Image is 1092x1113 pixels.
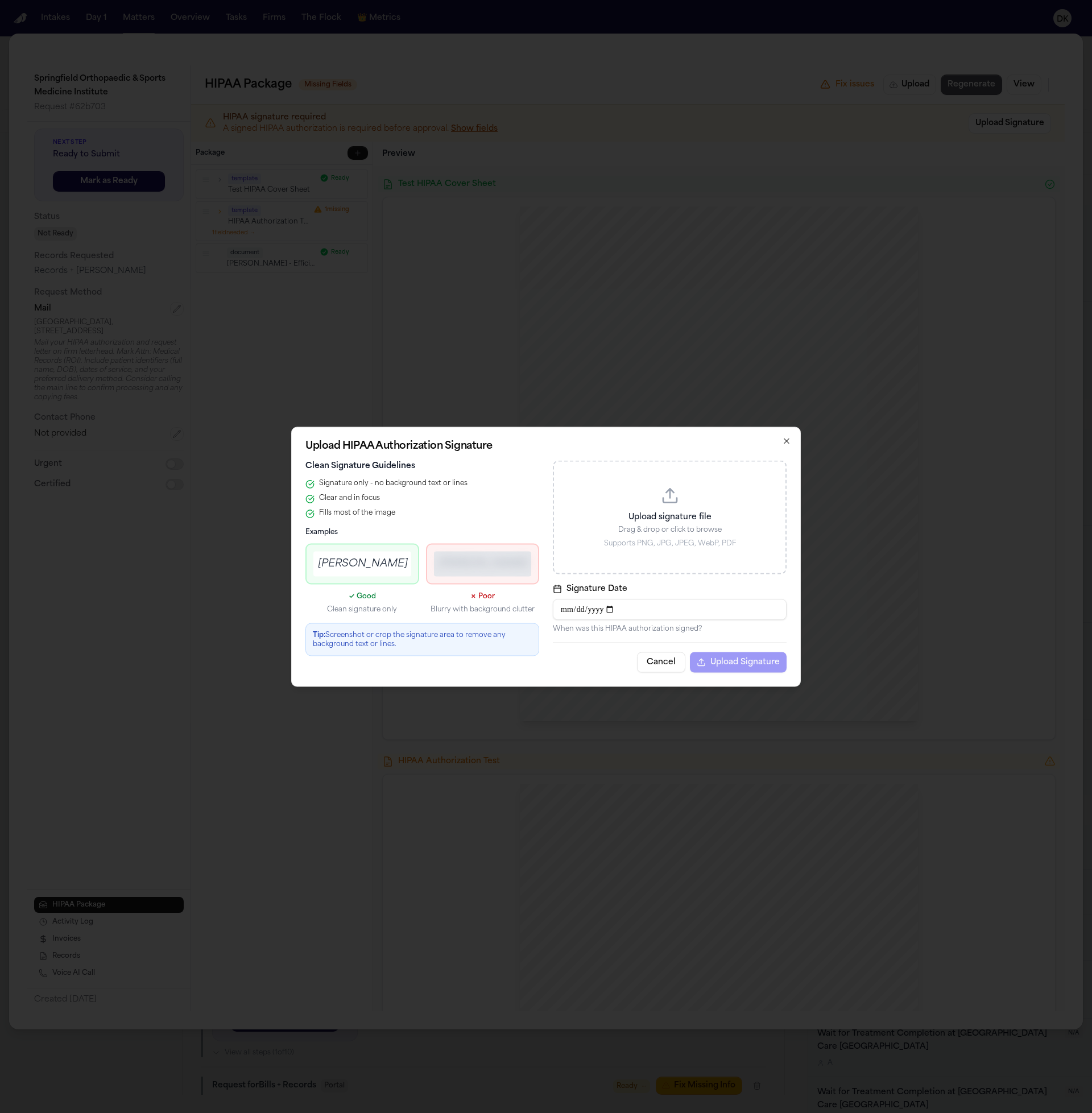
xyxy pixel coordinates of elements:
label: Signature Date [553,583,787,594]
span: Clear and in focus [319,493,380,502]
strong: Tip: [313,631,325,638]
p: Supports PNG, JPG, JPEG, WebP, PDF [568,539,772,548]
span: Signature only - no background text or lines [319,478,468,487]
p: Screenshot or crop the signature area to remove any background text or lines. [313,630,532,648]
p: Upload signature file [568,511,772,523]
h4: Examples [305,527,539,536]
span: ✓ Good [349,593,376,599]
p: Clean signature only [305,605,419,614]
h3: Clean Signature Guidelines [305,460,539,471]
p: Drag & drop or click to browse [568,525,772,534]
span: Fills most of the image [319,508,395,517]
div: [PERSON_NAME] [439,556,527,572]
button: Cancel [637,652,685,672]
span: ✗ Poor [470,593,495,599]
p: When was this HIPAA authorization signed? [553,624,787,633]
h2: Upload HIPAA Authorization Signature [305,441,787,451]
div: [PERSON_NAME] [318,556,407,572]
p: Blurry with background clutter [426,605,540,614]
